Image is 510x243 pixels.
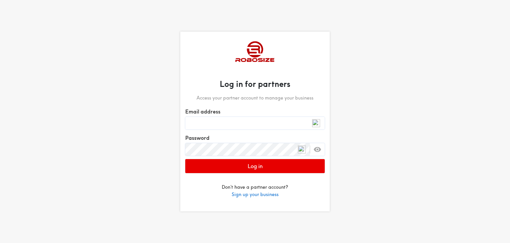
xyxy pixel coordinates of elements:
[235,37,275,67] img: Robosize Business
[190,77,320,92] h1: Log in for partners
[185,183,325,191] p: Don’t have a partner account?
[190,94,320,102] p: Access your partner account to manage your business
[185,107,325,117] label: Email address
[185,133,325,143] label: Password
[312,119,320,127] img: npw-badge-icon-locked.svg
[298,145,306,153] img: npw-badge-icon-locked.svg
[185,159,325,173] button: Log in
[185,191,325,198] a: Sign up your business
